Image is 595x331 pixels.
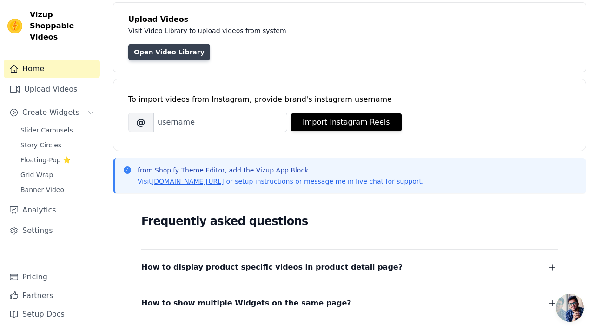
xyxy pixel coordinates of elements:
a: Upload Videos [4,80,100,99]
img: Vizup [7,19,22,33]
span: Create Widgets [22,107,79,118]
span: Floating-Pop ⭐ [20,155,71,165]
span: @ [128,113,153,132]
span: Grid Wrap [20,170,53,179]
input: username [153,113,287,132]
a: Analytics [4,201,100,219]
span: Slider Carousels [20,126,73,135]
div: To import videos from Instagram, provide brand's instagram username [128,94,571,105]
a: Slider Carousels [15,124,100,137]
span: How to show multiple Widgets on the same page? [141,297,351,310]
a: [DOMAIN_NAME][URL] [152,178,224,185]
a: Setup Docs [4,305,100,324]
button: How to show multiple Widgets on the same page? [141,297,558,310]
a: Open Video Library [128,44,210,60]
p: from Shopify Theme Editor, add the Vizup App Block [138,165,423,175]
span: How to display product specific videos in product detail page? [141,261,403,274]
button: Create Widgets [4,103,100,122]
a: Open chat [556,294,584,322]
p: Visit for setup instructions or message me in live chat for support. [138,177,423,186]
button: Import Instagram Reels [291,113,402,131]
h4: Upload Videos [128,14,571,25]
a: Home [4,60,100,78]
a: Pricing [4,268,100,286]
a: Partners [4,286,100,305]
span: Vizup Shoppable Videos [30,9,96,43]
h2: Frequently asked questions [141,212,558,231]
span: Banner Video [20,185,64,194]
a: Floating-Pop ⭐ [15,153,100,166]
button: How to display product specific videos in product detail page? [141,261,558,274]
a: Story Circles [15,139,100,152]
a: Settings [4,221,100,240]
a: Grid Wrap [15,168,100,181]
p: Visit Video Library to upload videos from system [128,25,545,36]
a: Banner Video [15,183,100,196]
span: Story Circles [20,140,61,150]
